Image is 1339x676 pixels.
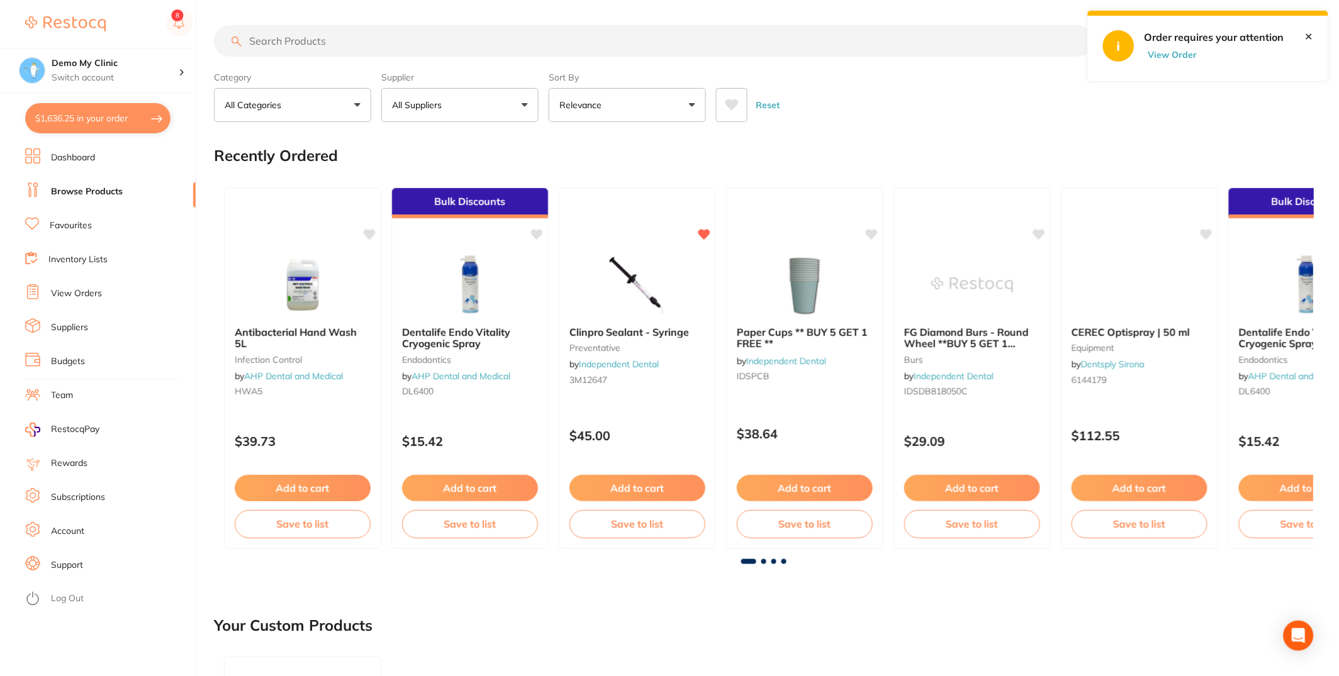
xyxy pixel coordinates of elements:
[51,389,73,402] a: Team
[225,99,286,111] p: All Categories
[235,370,343,382] span: by
[235,386,371,396] small: HWA5
[904,326,1040,350] b: FG Diamond Burs - Round Wheel **BUY 5 GET 1 FREE** - G3C - Coarse
[51,287,102,300] a: View Orders
[20,58,45,83] img: Demo My Clinic
[1072,326,1207,338] b: CEREC Optispray | 50 ml
[1305,31,1313,42] a: Close this notification
[579,358,659,370] a: Independent Dental
[1072,358,1145,370] span: by
[737,371,873,381] small: IDSPCB
[753,88,784,122] button: Reset
[737,475,873,501] button: Add to cart
[746,355,826,367] a: Independent Dental
[1081,358,1145,370] a: Dentsply Sirona
[262,253,344,316] img: Antibacterial Hand Wash 5L
[737,326,873,350] b: Paper Cups ** BUY 5 GET 1 FREE **
[1072,343,1207,353] small: equipment
[569,326,705,338] b: Clinpro Sealant - Syringe
[51,186,123,198] a: Browse Products
[392,188,548,218] div: Bulk Discounts
[737,426,873,441] p: $38.64
[1072,475,1207,501] button: Add to cart
[235,475,371,501] button: Add to cart
[569,475,705,501] button: Add to cart
[25,589,192,609] button: Log Out
[569,428,705,443] p: $45.00
[244,370,343,382] a: AHP Dental and Medical
[235,510,371,538] button: Save to list
[559,99,607,111] p: Relevance
[1072,510,1207,538] button: Save to list
[1104,25,1202,57] button: Create Product
[737,510,873,538] button: Save to list
[429,253,511,316] img: Dentalife Endo Vitality Cryogenic Spray
[569,510,705,538] button: Save to list
[48,253,108,266] a: Inventory Lists
[50,219,92,232] a: Favourites
[549,72,706,83] label: Sort By
[1145,49,1207,60] button: View Order
[597,253,678,316] img: Clinpro Sealant - Syringe
[25,423,99,437] a: RestocqPay
[904,355,1040,365] small: burs
[569,375,705,385] small: 3M12647
[904,475,1040,501] button: Add to cart
[214,147,338,165] h2: Recently Ordered
[914,370,994,382] a: Independent Dental
[51,152,95,164] a: Dashboard
[569,358,659,370] span: by
[392,99,447,111] p: All Suppliers
[235,434,371,448] p: $39.73
[25,9,106,38] a: Restocq Logo
[51,491,105,504] a: Subscriptions
[51,592,84,605] a: Log Out
[25,103,171,133] button: $1,636.25 in your order
[904,386,1040,396] small: IDSDB818050C
[1127,36,1191,46] span: Create Product
[402,326,538,350] b: Dentalife Endo Vitality Cryogenic Spray
[402,386,538,396] small: DL6400
[737,355,826,367] span: by
[931,253,1013,316] img: FG Diamond Burs - Round Wheel **BUY 5 GET 1 FREE** - G3C - Coarse
[235,355,371,365] small: infection control
[51,525,84,538] a: Account
[904,370,994,382] span: by
[412,370,510,382] a: AHP Dental and Medical
[52,57,179,70] h4: Demo My Clinic
[381,72,539,83] label: Supplier
[214,25,1094,57] input: Search Products
[402,434,538,448] p: $15.42
[402,475,538,501] button: Add to cart
[549,88,706,122] button: Relevance
[214,617,373,634] h2: Your Custom Products
[381,88,539,122] button: All Suppliers
[402,355,538,365] small: endodontics
[904,510,1040,538] button: Save to list
[1072,428,1207,443] p: $112.55
[51,559,83,572] a: Support
[235,326,371,350] b: Antibacterial Hand Wash 5L
[402,370,510,382] span: by
[51,321,88,334] a: Suppliers
[25,423,40,437] img: RestocqPay
[569,343,705,353] small: preventative
[51,423,99,436] span: RestocqPay
[52,72,179,84] p: Switch account
[51,457,87,470] a: Rewards
[904,434,1040,448] p: $29.09
[214,72,371,83] label: Category
[1099,253,1180,316] img: CEREC Optispray | 50 ml
[764,253,846,316] img: Paper Cups ** BUY 5 GET 1 FREE **
[214,88,371,122] button: All Categories
[1072,375,1207,385] small: 6144179
[51,355,85,368] a: Budgets
[25,16,106,31] img: Restocq Logo
[1284,621,1314,651] div: Open Intercom Messenger
[402,510,538,538] button: Save to list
